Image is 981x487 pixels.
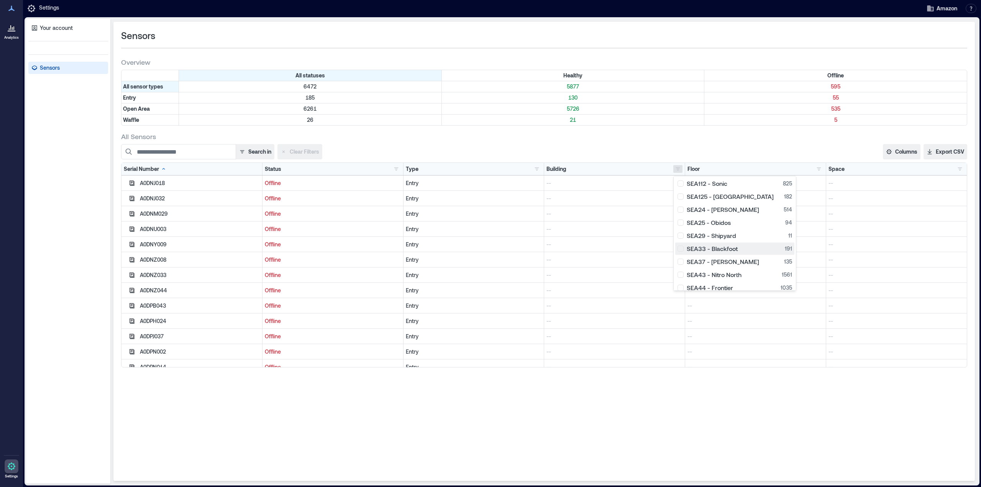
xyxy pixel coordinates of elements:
div: Filter by Type: Open Area [121,103,179,114]
p: -- [546,363,682,371]
p: -- [546,210,682,218]
p: Offline [265,317,401,325]
div: Entry [406,225,542,233]
p: -- [546,179,682,187]
div: Entry [406,271,542,279]
p: Settings [5,474,18,479]
p: Offline [265,271,401,279]
p: Offline [265,179,401,187]
p: -- [546,241,682,248]
div: All sensor types [121,81,179,92]
p: 5877 [443,83,703,90]
div: Entry [406,179,542,187]
button: Search in [236,144,274,159]
p: -- [828,363,965,371]
div: Floor [687,165,700,173]
p: -- [687,333,824,340]
a: Your account [28,22,108,34]
p: -- [546,256,682,264]
p: -- [828,302,965,310]
p: -- [687,363,824,371]
p: Settings [39,4,59,13]
p: 5726 [443,105,703,113]
p: 5 [706,116,965,124]
div: Filter by Type: Open Area & Status: Healthy [442,103,705,114]
a: Settings [2,457,21,481]
div: Space [828,165,845,173]
p: 535 [706,105,965,113]
div: Filter by Type: Open Area & Status: Offline [704,103,967,114]
div: Type [406,165,418,173]
div: Filter by Type: Entry & Status: Offline [704,92,967,103]
p: -- [828,333,965,340]
p: -- [828,225,965,233]
span: Sensors [121,30,155,42]
a: Sensors [28,62,108,74]
p: -- [828,317,965,325]
div: Filter by Status: Healthy [442,70,705,81]
p: -- [828,348,965,356]
p: Sensors [40,64,60,72]
p: -- [546,271,682,279]
div: Entry [406,256,542,264]
p: -- [828,241,965,248]
p: -- [828,287,965,294]
div: Filter by Type: Waffle & Status: Healthy [442,115,705,125]
p: -- [546,317,682,325]
div: Entry [406,302,542,310]
div: A0DPN014 [140,363,260,371]
div: A0DPN002 [140,348,260,356]
button: Clear Filters [277,144,322,159]
div: Entry [406,195,542,202]
p: Offline [265,287,401,294]
p: Offline [265,348,401,356]
div: Entry [406,333,542,340]
div: Building [546,165,566,173]
div: Entry [406,210,542,218]
p: -- [828,271,965,279]
p: -- [828,210,965,218]
span: Overview [121,57,150,67]
p: Offline [265,195,401,202]
div: A0DNJ018 [140,179,260,187]
div: Filter by Status: Offline [704,70,967,81]
p: 6472 [180,83,440,90]
div: Serial Number [124,165,167,173]
div: Entry [406,317,542,325]
span: Amazon [937,5,957,12]
p: 595 [706,83,965,90]
div: A0DPH024 [140,317,260,325]
p: 26 [180,116,440,124]
div: A0DPJ037 [140,333,260,340]
p: Offline [265,210,401,218]
div: Filter by Type: Entry & Status: Healthy [442,92,705,103]
p: Offline [265,363,401,371]
p: Offline [265,256,401,264]
div: Filter by Type: Entry [121,92,179,103]
p: -- [687,317,824,325]
button: Export CSV [924,144,967,159]
div: All statuses [179,70,442,81]
div: A0DNZ044 [140,287,260,294]
button: Amazon [924,2,960,15]
div: Filter by Type: Waffle & Status: Offline [704,115,967,125]
div: Entry [406,363,542,371]
p: -- [546,333,682,340]
div: A0DPB043 [140,302,260,310]
div: A0DNM029 [140,210,260,218]
p: 185 [180,94,440,102]
p: 6261 [180,105,440,113]
button: Columns [883,144,920,159]
div: A0DNU003 [140,225,260,233]
p: -- [546,302,682,310]
div: A0DNJ032 [140,195,260,202]
p: -- [687,302,824,310]
p: Analytics [4,35,19,40]
p: 55 [706,94,965,102]
p: Offline [265,225,401,233]
p: 21 [443,116,703,124]
p: Offline [265,302,401,310]
p: 130 [443,94,703,102]
div: A0DNZ008 [140,256,260,264]
a: Analytics [2,18,21,42]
